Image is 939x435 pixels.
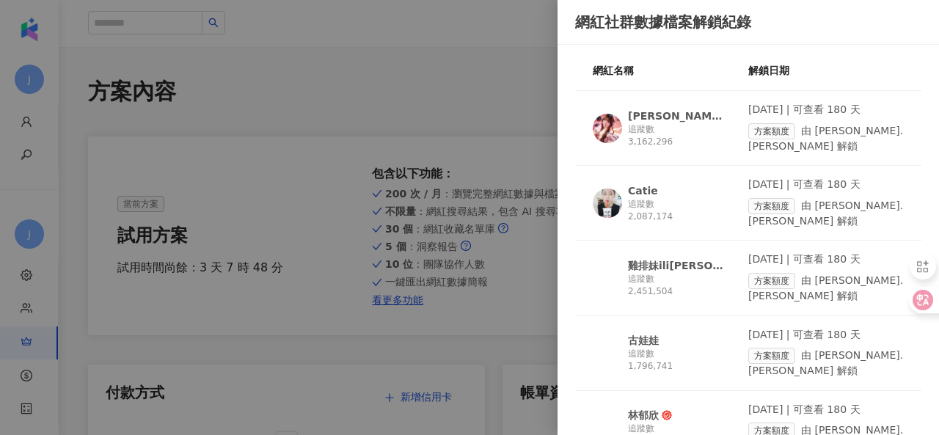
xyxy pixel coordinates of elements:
[748,62,904,78] div: 解鎖日期
[748,123,795,139] span: 方案額度
[628,123,723,148] div: 追蹤數 3,162,296
[748,198,904,229] div: 由 [PERSON_NAME].[PERSON_NAME] 解鎖
[575,12,921,32] div: 網紅社群數據檔案解鎖紀錄
[628,258,723,273] div: 雞排妹ili[PERSON_NAME]
[593,338,622,368] img: KOL Avatar
[628,408,659,423] div: 林郁欣
[628,273,723,298] div: 追蹤數 2,451,504
[593,62,748,78] div: 網紅名稱
[748,403,904,417] div: [DATE] | 可查看 180 天
[748,252,904,267] div: [DATE] | 可查看 180 天
[628,198,723,223] div: 追蹤數 2,087,174
[748,348,795,364] span: 方案額度
[593,263,622,293] img: KOL Avatar
[628,333,659,348] div: 古娃娃
[575,103,921,166] a: KOL Avatar[PERSON_NAME]亞追蹤數 3,162,296[DATE] | 可查看 180 天方案額度由 [PERSON_NAME].[PERSON_NAME] 解鎖
[628,183,658,198] div: Catie
[593,114,622,143] img: KOL Avatar
[748,103,904,117] div: [DATE] | 可查看 180 天
[748,273,904,304] div: 由 [PERSON_NAME].[PERSON_NAME] 解鎖
[748,178,904,192] div: [DATE] | 可查看 180 天
[748,198,795,214] span: 方案額度
[748,273,795,289] span: 方案額度
[628,109,723,123] div: [PERSON_NAME]亞
[575,178,921,241] a: KOL AvatarCatie追蹤數 2,087,174[DATE] | 可查看 180 天方案額度由 [PERSON_NAME].[PERSON_NAME] 解鎖
[575,328,921,391] a: KOL Avatar古娃娃追蹤數 1,796,741[DATE] | 可查看 180 天方案額度由 [PERSON_NAME].[PERSON_NAME] 解鎖
[575,252,921,315] a: KOL Avatar雞排妹ili[PERSON_NAME]追蹤數 2,451,504[DATE] | 可查看 180 天方案額度由 [PERSON_NAME].[PERSON_NAME] 解鎖
[748,328,904,343] div: [DATE] | 可查看 180 天
[628,348,723,373] div: 追蹤數 1,796,741
[748,123,904,154] div: 由 [PERSON_NAME].[PERSON_NAME] 解鎖
[748,348,904,379] div: 由 [PERSON_NAME].[PERSON_NAME] 解鎖
[593,189,622,218] img: KOL Avatar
